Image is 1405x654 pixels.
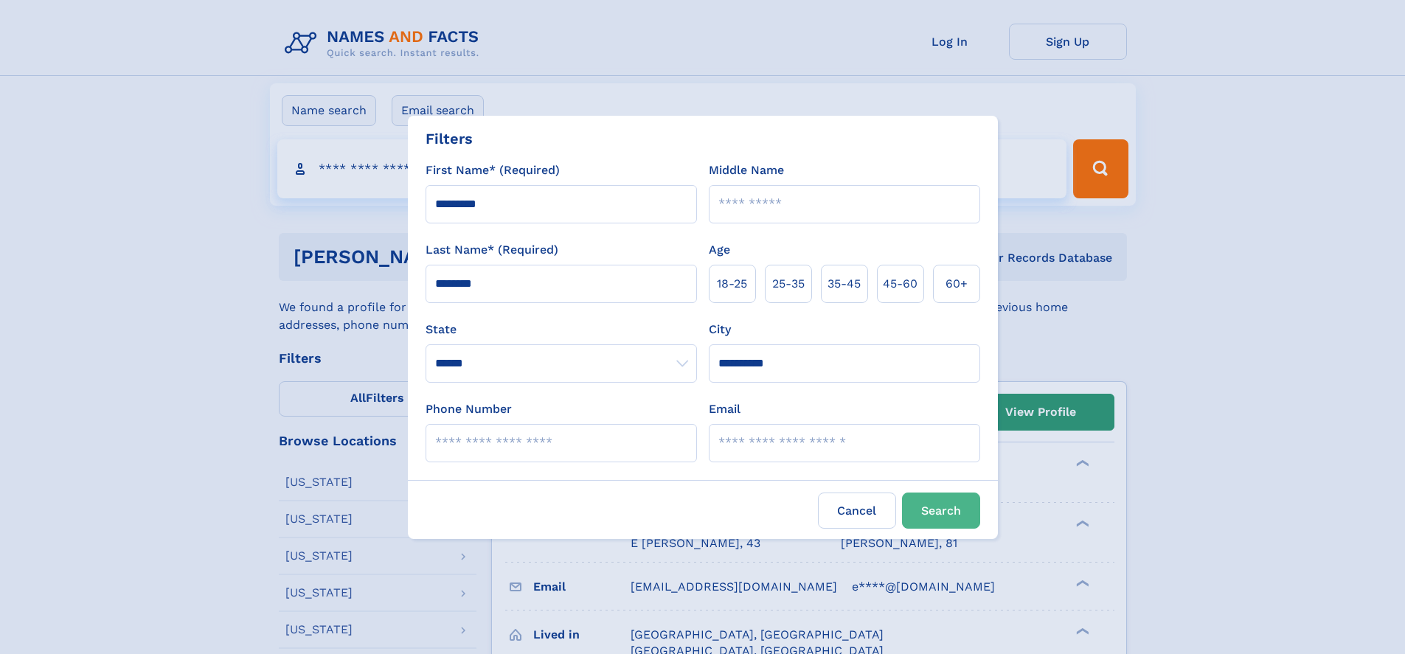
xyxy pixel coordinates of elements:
[946,275,968,293] span: 60+
[426,161,560,179] label: First Name* (Required)
[717,275,747,293] span: 18‑25
[818,493,896,529] label: Cancel
[426,241,558,259] label: Last Name* (Required)
[902,493,980,529] button: Search
[883,275,917,293] span: 45‑60
[709,241,730,259] label: Age
[772,275,805,293] span: 25‑35
[709,400,740,418] label: Email
[828,275,861,293] span: 35‑45
[426,128,473,150] div: Filters
[426,400,512,418] label: Phone Number
[709,161,784,179] label: Middle Name
[709,321,731,338] label: City
[426,321,697,338] label: State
